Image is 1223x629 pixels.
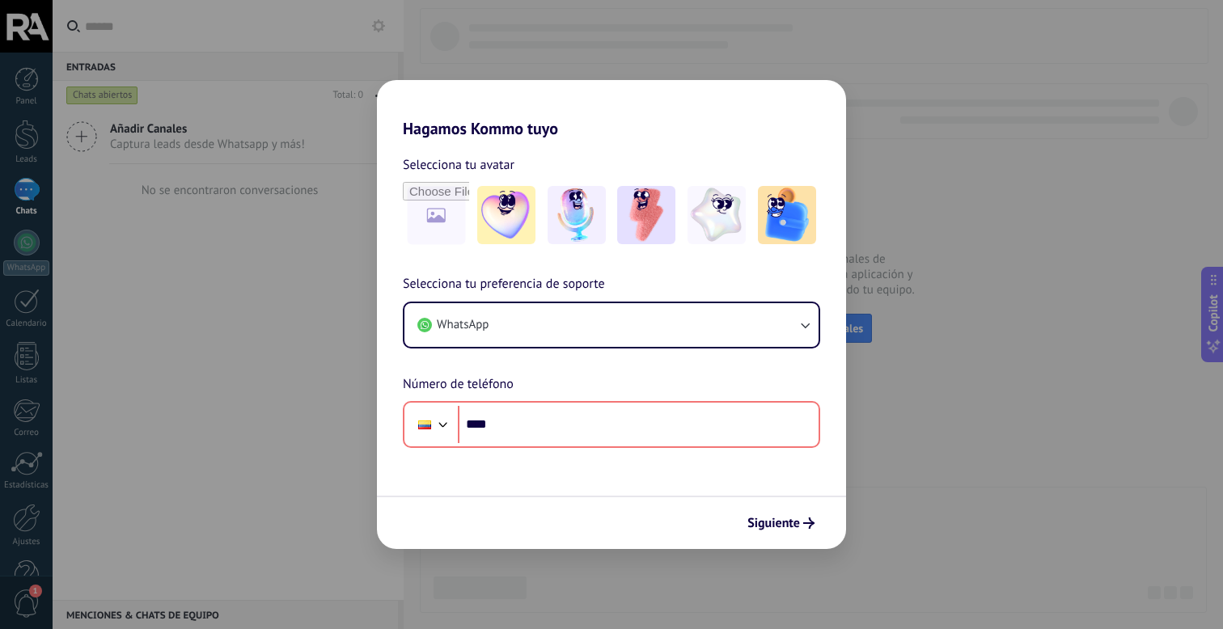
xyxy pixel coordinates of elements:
[747,517,800,529] span: Siguiente
[377,80,846,138] h2: Hagamos Kommo tuyo
[617,186,675,244] img: -3.jpeg
[403,274,605,295] span: Selecciona tu preferencia de soporte
[688,186,746,244] img: -4.jpeg
[437,317,489,333] span: WhatsApp
[758,186,816,244] img: -5.jpeg
[548,186,606,244] img: -2.jpeg
[403,374,514,395] span: Número de teléfono
[477,186,535,244] img: -1.jpeg
[409,407,440,441] div: Ecuador: + 593
[740,509,822,537] button: Siguiente
[404,303,819,347] button: WhatsApp
[403,154,514,175] span: Selecciona tu avatar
